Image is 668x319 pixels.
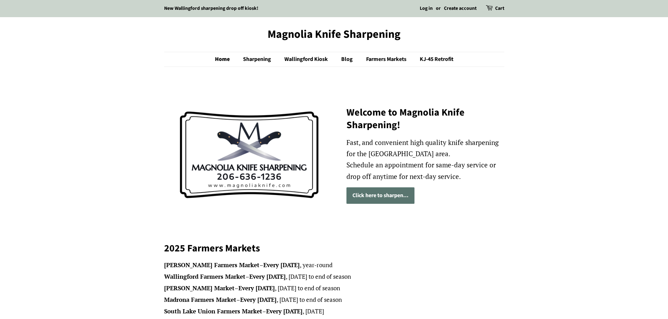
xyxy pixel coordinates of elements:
[263,261,300,269] strong: Every [DATE]
[346,137,504,182] p: Fast, and convenient high quality knife sharpening for the [GEOGRAPHIC_DATA] area. Schedule an ap...
[164,261,259,269] strong: [PERSON_NAME] Farmers Market
[279,52,335,67] a: Wallingford Kiosk
[164,260,504,270] li: – , year-round
[444,5,477,12] a: Create account
[164,242,504,255] h2: 2025 Farmers Markets
[240,296,277,304] strong: Every [DATE]
[164,283,504,293] li: – , [DATE] to end of season
[414,52,453,67] a: KJ-45 Retrofit
[164,284,235,292] strong: [PERSON_NAME] Market
[164,272,245,280] strong: Wallingford Farmers Market
[164,28,504,41] a: Magnolia Knife Sharpening
[420,5,433,12] a: Log in
[361,52,413,67] a: Farmers Markets
[346,106,504,132] h2: Welcome to Magnolia Knife Sharpening!
[238,284,275,292] strong: Every [DATE]
[346,187,414,204] a: Click here to sharpen...
[436,5,441,13] li: or
[266,307,303,315] strong: Every [DATE]
[215,52,237,67] a: Home
[249,272,286,280] strong: Every [DATE]
[164,295,504,305] li: – , [DATE] to end of season
[164,272,504,282] li: – , [DATE] to end of season
[164,306,504,317] li: – , [DATE]
[164,296,236,304] strong: Madrona Farmers Market
[495,5,504,13] a: Cart
[238,52,278,67] a: Sharpening
[164,307,262,315] strong: South Lake Union Farmers Market
[164,5,258,12] a: New Wallingford sharpening drop off kiosk!
[336,52,360,67] a: Blog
